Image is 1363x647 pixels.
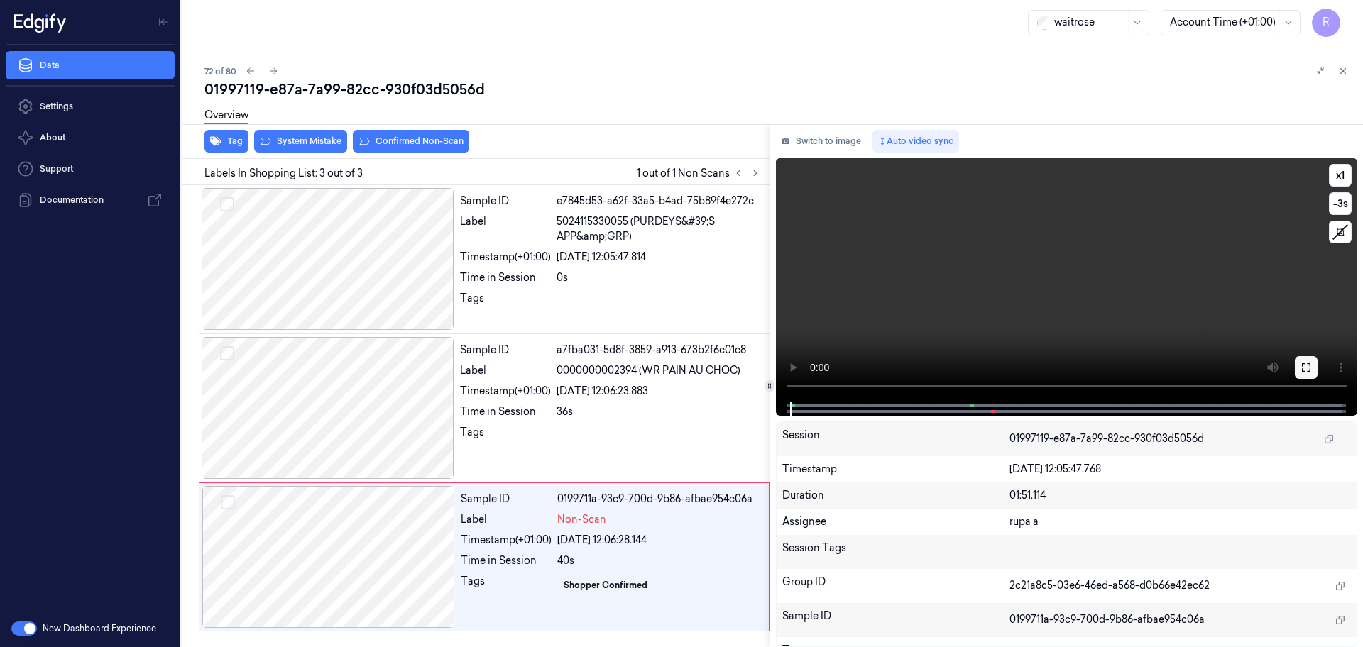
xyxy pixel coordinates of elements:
div: 0199711a-93c9-700d-9b86-afbae954c06a [557,492,760,507]
div: 01:51.114 [1009,488,1351,503]
a: Documentation [6,186,175,214]
div: [DATE] 12:06:28.144 [557,533,760,548]
div: [DATE] 12:05:47.768 [1009,462,1351,477]
div: [DATE] 12:06:23.883 [557,384,761,399]
button: R [1312,9,1340,37]
a: Settings [6,92,175,121]
div: Time in Session [460,270,551,285]
div: a7fba031-5d8f-3859-a913-673b2f6c01c8 [557,343,761,358]
button: Confirmed Non-Scan [353,130,469,153]
span: 2c21a8c5-03e6-46ed-a568-d0b66e42ec62 [1009,578,1210,593]
div: e7845d53-a62f-33a5-b4ad-75b89f4e272c [557,194,761,209]
a: Data [6,51,175,79]
button: -3s [1329,192,1352,215]
div: Sample ID [782,609,1010,631]
button: x1 [1329,164,1352,187]
div: 36s [557,404,761,419]
span: 1 out of 1 Non Scans [637,165,764,182]
div: Session Tags [782,541,1010,563]
div: Assignee [782,514,1010,529]
span: Non-Scan [557,512,606,527]
div: Group ID [782,575,1010,597]
div: Tags [460,425,551,448]
div: 0s [557,270,761,285]
div: Timestamp (+01:00) [461,533,552,548]
button: Switch to image [776,130,867,153]
div: Timestamp (+01:00) [460,250,551,265]
button: Select row [220,346,234,360]
div: rupa a [1009,514,1351,529]
div: Label [460,363,551,378]
div: Time in Session [461,553,552,568]
button: Toggle Navigation [152,11,175,33]
span: Labels In Shopping List: 3 out of 3 [204,166,363,181]
a: Overview [204,108,248,124]
div: Label [460,214,551,244]
button: System Mistake [254,130,347,153]
div: Session [782,428,1010,450]
span: 0000000002394 (WR PAIN AU CHOC) [557,363,740,378]
div: Tags [460,291,551,314]
span: 01997119-e87a-7a99-82cc-930f03d5056d [1009,431,1204,446]
button: About [6,123,175,152]
div: Sample ID [461,492,552,507]
div: 01997119-e87a-7a99-82cc-930f03d5056d [204,79,1352,99]
button: Auto video sync [872,130,959,153]
div: [DATE] 12:05:47.814 [557,250,761,265]
div: Timestamp (+01:00) [460,384,551,399]
div: Shopper Confirmed [564,579,647,592]
div: Time in Session [460,404,551,419]
div: Timestamp [782,462,1010,477]
div: Label [461,512,552,527]
span: 72 of 80 [204,65,236,77]
div: Tags [461,574,552,597]
button: Select row [220,197,234,211]
div: 40s [557,553,760,568]
a: Support [6,155,175,183]
span: 5024115330055 (PURDEYS&#39;S APP&amp;GRP) [557,214,761,244]
span: 0199711a-93c9-700d-9b86-afbae954c06a [1009,612,1205,627]
div: Sample ID [460,343,551,358]
button: Select row [221,495,235,509]
button: Tag [204,130,248,153]
div: Duration [782,488,1010,503]
div: Sample ID [460,194,551,209]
